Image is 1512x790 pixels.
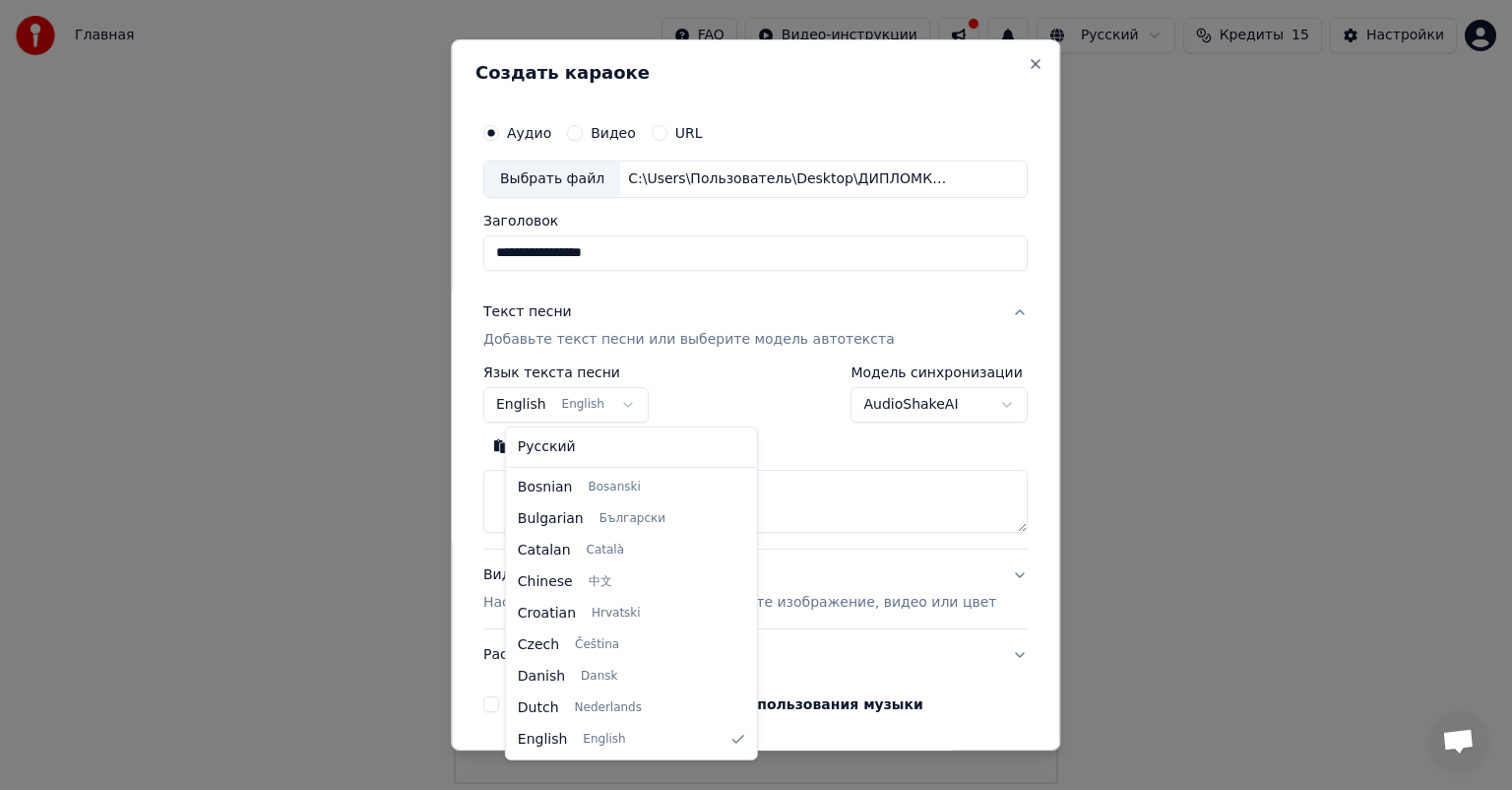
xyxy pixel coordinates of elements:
span: Danish [518,667,565,687]
span: Nederlands [575,700,642,716]
span: Català [587,543,624,559]
span: Czech [518,635,559,655]
span: Bulgarian [518,509,584,529]
span: Croatian [518,604,576,624]
span: Dutch [518,698,559,718]
span: Dansk [581,669,617,685]
span: Bosnian [518,478,573,497]
span: 中文 [589,574,612,590]
span: Čeština [575,637,619,653]
span: Русский [518,437,576,457]
span: Bosanski [588,480,640,495]
span: Catalan [518,541,571,560]
span: English [518,730,568,750]
span: Hrvatski [592,606,641,622]
span: Chinese [518,572,573,592]
span: English [583,732,625,748]
span: Български [599,511,665,527]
